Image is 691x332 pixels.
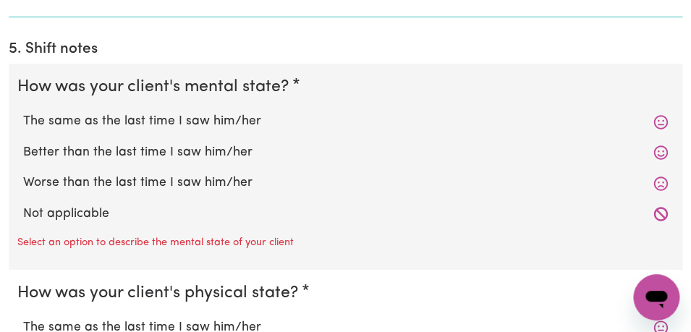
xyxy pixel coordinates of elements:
[17,281,304,307] legend: How was your client's physical state?
[17,235,294,251] p: Select an option to describe the mental state of your client
[17,75,294,101] legend: How was your client's mental state?
[633,274,679,320] iframe: Button to launch messaging window
[23,143,668,162] label: Better than the last time I saw him/her
[23,205,668,224] label: Not applicable
[9,41,682,59] h2: 5. Shift notes
[23,174,668,192] label: Worse than the last time I saw him/her
[23,112,668,131] label: The same as the last time I saw him/her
